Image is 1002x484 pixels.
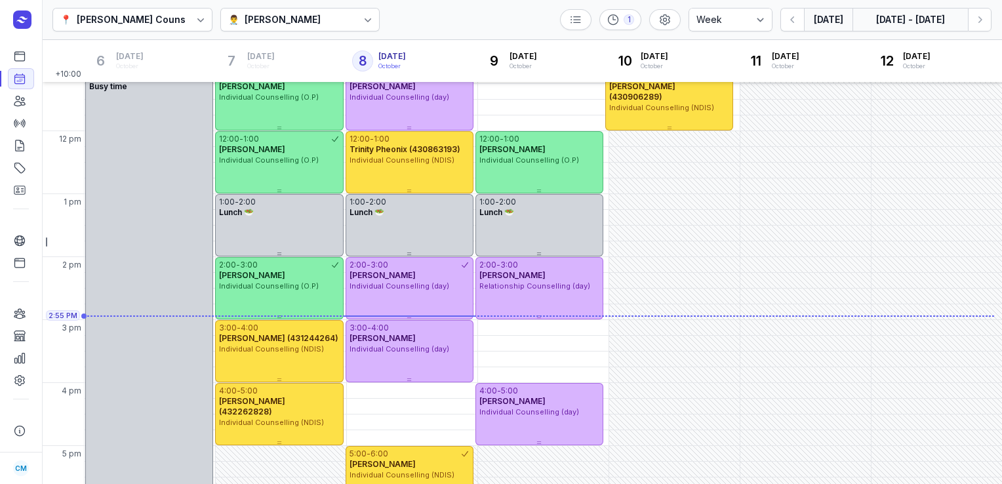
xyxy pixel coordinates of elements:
div: - [496,260,500,270]
div: 3:00 [371,260,388,270]
span: [DATE] [510,51,537,62]
span: Individual Counselling (O.P) [219,281,319,291]
span: [PERSON_NAME] [479,396,546,406]
span: Trinity Pheonix (430863193) [350,144,460,154]
span: 4 pm [62,386,81,396]
div: 3:00 [240,260,258,270]
div: - [367,323,371,333]
div: 5:00 [501,386,518,396]
div: 2:00 [219,260,236,270]
div: October [378,62,406,71]
span: Individual Counselling (NDIS) [219,344,324,353]
div: 1:00 [504,134,519,144]
div: 2:00 [350,260,367,270]
div: 12:00 [479,134,500,144]
div: 12:00 [350,134,370,144]
div: 👨‍⚕️ [228,12,239,28]
div: 1:00 [374,134,390,144]
span: 3 pm [62,323,81,333]
div: - [500,134,504,144]
span: [PERSON_NAME] [350,459,416,469]
span: [PERSON_NAME] [219,144,285,154]
span: [DATE] [772,51,799,62]
div: 6 [90,50,111,71]
div: 📍 [60,12,71,28]
span: 5 pm [62,449,81,459]
div: 5:00 [241,386,258,396]
span: [PERSON_NAME] (430906289) [609,81,675,102]
div: [PERSON_NAME] [245,12,321,28]
div: 2:00 [239,197,256,207]
span: [DATE] [903,51,931,62]
div: - [367,260,371,270]
div: [PERSON_NAME] Counselling [77,12,211,28]
span: [PERSON_NAME] [219,270,285,280]
span: [PERSON_NAME] [350,270,416,280]
span: Individual Counselling (day) [479,407,579,416]
span: 12 pm [59,134,81,144]
div: - [370,134,374,144]
span: Lunch 🥗 [219,207,254,217]
div: 9 [483,50,504,71]
div: 5:00 [350,449,367,459]
div: 3:00 [500,260,518,270]
div: - [367,449,371,459]
div: - [237,323,241,333]
div: October [247,62,275,71]
span: Relationship Counselling (day) [479,281,590,291]
div: 1:00 [479,197,495,207]
span: 2 pm [62,260,81,270]
span: Individual Counselling (NDIS) [350,155,454,165]
span: Individual Counselling (O.P) [219,155,319,165]
span: [DATE] [116,51,144,62]
div: 7 [221,50,242,71]
span: [PERSON_NAME] [219,81,285,91]
span: CM [15,460,27,476]
div: 10 [614,50,635,71]
div: October [510,62,537,71]
div: 2:00 [499,197,516,207]
span: Individual Counselling (day) [350,281,449,291]
div: 1:00 [243,134,259,144]
div: October [641,62,668,71]
span: Lunch 🥗 [350,207,384,217]
span: [PERSON_NAME] [479,270,546,280]
div: 11 [746,50,767,71]
span: [DATE] [641,51,668,62]
div: 4:00 [219,386,237,396]
div: 4:00 [371,323,389,333]
div: 2:00 [479,260,496,270]
span: [DATE] [247,51,275,62]
span: Individual Counselling (day) [350,92,449,102]
span: 2:55 PM [49,310,77,321]
div: 4:00 [479,386,497,396]
div: October [772,62,799,71]
span: [PERSON_NAME] (432262828) [219,396,285,416]
div: 1:00 [350,197,365,207]
div: 6:00 [371,449,388,459]
span: Busy time [89,81,127,91]
span: +10:00 [55,69,84,82]
span: Individual Counselling (NDIS) [609,103,714,112]
div: - [495,197,499,207]
div: - [239,134,243,144]
span: Individual Counselling (O.P) [219,92,319,102]
div: - [237,386,241,396]
span: Individual Counselling (day) [350,344,449,353]
div: 1:00 [219,197,235,207]
span: Individual Counselling (O.P) [479,155,579,165]
span: [PERSON_NAME] [350,333,416,343]
span: Individual Counselling (NDIS) [350,470,454,479]
div: 3:00 [219,323,237,333]
span: Lunch 🥗 [479,207,514,217]
div: 2:00 [369,197,386,207]
div: 3:00 [350,323,367,333]
span: Individual Counselling (NDIS) [219,418,324,427]
div: 8 [352,50,373,71]
div: October [116,62,144,71]
div: - [497,386,501,396]
span: [PERSON_NAME] (431244264) [219,333,338,343]
span: [PERSON_NAME] [350,81,416,91]
span: [DATE] [378,51,406,62]
div: - [365,197,369,207]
